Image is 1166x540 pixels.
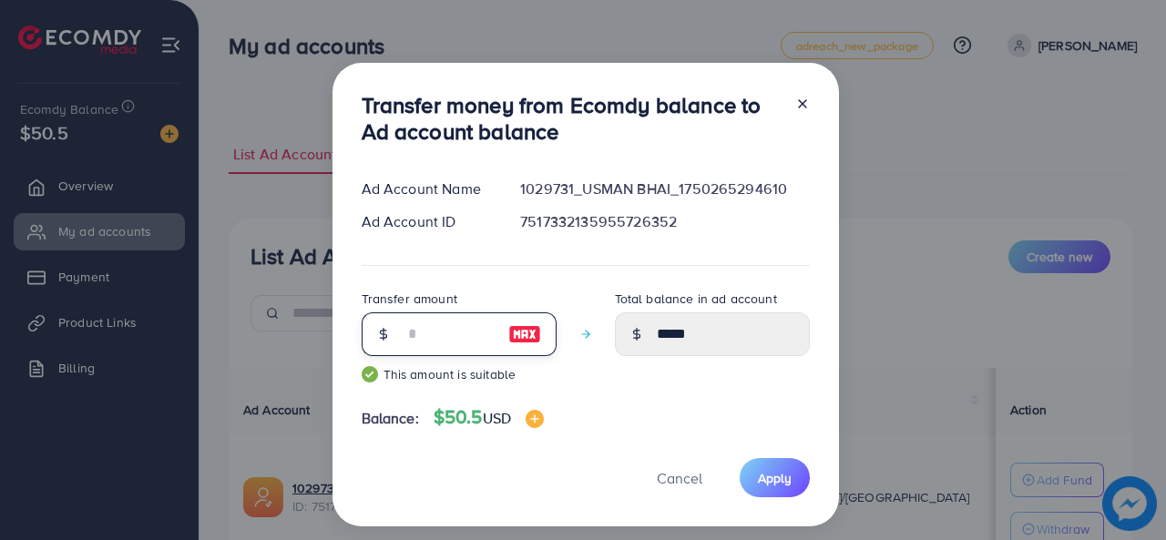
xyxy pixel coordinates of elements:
[362,366,378,382] img: guide
[758,469,792,487] span: Apply
[362,290,457,308] label: Transfer amount
[362,92,781,145] h3: Transfer money from Ecomdy balance to Ad account balance
[347,178,506,199] div: Ad Account Name
[657,468,702,488] span: Cancel
[362,408,419,429] span: Balance:
[508,323,541,345] img: image
[526,410,544,428] img: image
[434,406,544,429] h4: $50.5
[506,211,823,232] div: 7517332135955726352
[634,458,725,497] button: Cancel
[362,365,557,383] small: This amount is suitable
[347,211,506,232] div: Ad Account ID
[615,290,777,308] label: Total balance in ad account
[483,408,511,428] span: USD
[740,458,810,497] button: Apply
[506,178,823,199] div: 1029731_USMAN BHAI_1750265294610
